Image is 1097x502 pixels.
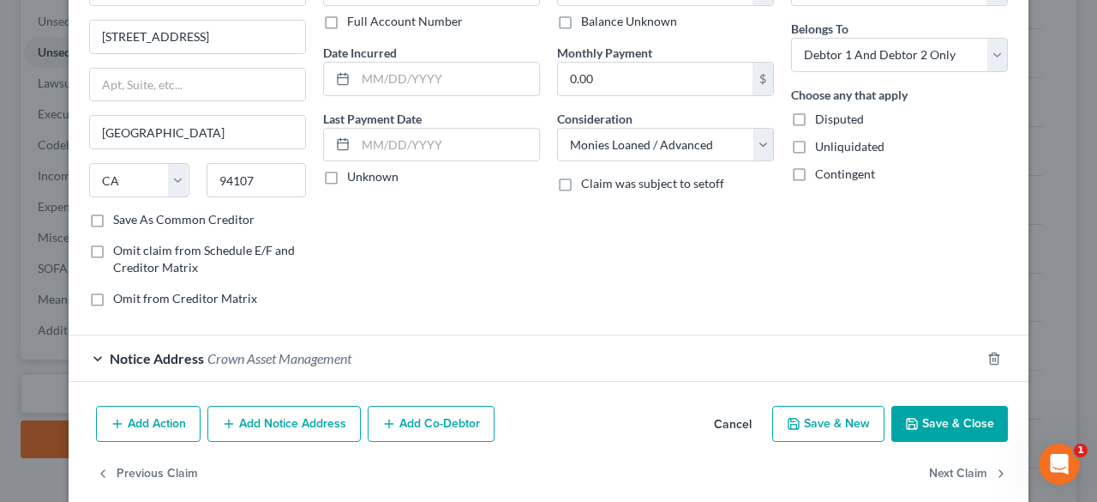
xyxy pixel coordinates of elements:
[557,44,652,62] label: Monthly Payment
[368,406,495,442] button: Add Co-Debtor
[581,13,677,30] label: Balance Unknown
[791,86,908,104] label: Choose any that apply
[356,129,539,161] input: MM/DD/YYYY
[113,211,255,228] label: Save As Common Creditor
[90,69,305,101] input: Apt, Suite, etc...
[207,406,361,442] button: Add Notice Address
[815,166,875,181] span: Contingent
[752,63,773,95] div: $
[815,139,884,154] span: Unliquidated
[110,350,204,366] span: Notice Address
[90,116,305,148] input: Enter city...
[323,110,422,128] label: Last Payment Date
[1039,444,1080,485] iframe: Intercom live chat
[207,163,307,197] input: Enter zip...
[113,291,257,305] span: Omit from Creditor Matrix
[557,110,632,128] label: Consideration
[90,21,305,53] input: Enter address...
[323,44,397,62] label: Date Incurred
[347,13,463,30] label: Full Account Number
[347,168,399,185] label: Unknown
[581,176,724,191] span: Claim was subject to setoff
[791,21,848,36] span: Belongs To
[558,63,752,95] input: 0.00
[207,350,351,366] span: Crown Asset Management
[96,406,201,442] button: Add Action
[772,406,884,442] button: Save & New
[1074,444,1088,457] span: 1
[700,408,765,442] button: Cancel
[929,456,1008,492] button: Next Claim
[815,112,864,126] span: Disputed
[356,63,539,95] input: MM/DD/YYYY
[96,456,198,492] button: Previous Claim
[113,243,295,275] span: Omit claim from Schedule E/F and Creditor Matrix
[891,406,1008,442] button: Save & Close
